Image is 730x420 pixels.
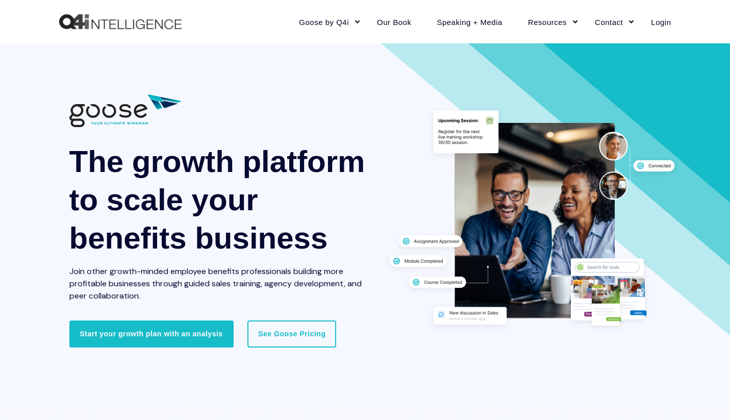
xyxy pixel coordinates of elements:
[69,94,182,127] img: 01882 Goose Q4i Logo wTag-CC
[69,266,362,301] span: Join other growth-minded employee benefits professionals building more profitable businesses thro...
[69,144,365,255] span: The growth platform to scale your benefits business
[59,14,182,30] img: Q4intelligence, LLC logo
[59,14,182,30] a: Back to Home
[383,106,682,333] img: Group 34
[247,320,336,347] a: See Goose Pricing
[69,320,234,347] a: Start your growth plan with an analysis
